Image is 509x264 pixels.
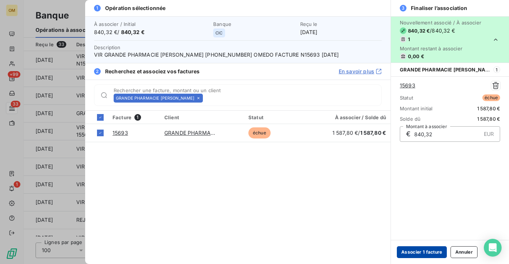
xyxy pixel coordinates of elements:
[400,95,413,101] span: Statut
[213,21,295,27] span: Banque
[482,94,500,101] span: échue
[105,4,165,12] span: Opération sélectionnée
[400,82,415,89] a: 15693
[408,28,430,34] span: 840,32 €
[430,27,455,34] span: / 840,32 €
[113,114,155,121] div: Facture
[400,46,481,51] span: Montant restant à associer
[206,94,382,102] input: placeholder
[332,130,386,136] span: 1 587,80 € /
[113,130,128,136] a: 15693
[94,44,121,50] span: Description
[248,127,271,138] span: échue
[134,114,141,121] span: 1
[94,5,101,11] span: 1
[408,53,424,59] span: 0,00 €
[164,130,264,136] a: GRANDE PHARMACIE [PERSON_NAME]
[484,239,502,257] div: Open Intercom Messenger
[121,29,145,35] span: 840,32 €
[94,51,382,59] span: VIR GRANDE PHARMACIE [PERSON_NAME] [PHONE_NUMBER] OMEDO FACTURE N15693 [DATE]
[116,96,195,100] span: GRANDE PHARMACIE [PERSON_NAME]
[300,21,382,27] span: Reçu le
[300,21,382,36] div: [DATE]
[94,21,209,27] span: À associer / Initial
[311,114,386,120] div: À associer / Solde dû
[400,66,495,73] span: GRANDE PHARMACIE [PERSON_NAME]
[397,246,447,258] button: Associer 1 facture
[451,246,478,258] button: Annuler
[493,66,500,73] span: 1
[105,68,200,75] span: Recherchez et associez vos factures
[477,106,500,111] span: 1 587,80 €
[248,114,302,120] div: Statut
[411,4,467,12] span: Finaliser l’association
[360,130,386,136] span: 1 587,80 €
[400,20,481,26] span: Nouvellement associé / À associer
[400,116,421,122] span: Solde dû
[94,29,209,36] span: 840,32 € /
[164,114,240,120] div: Client
[215,31,222,35] span: CIC
[400,106,432,111] span: Montant initial
[339,68,382,75] a: En savoir plus
[94,68,101,75] span: 2
[408,36,410,42] span: 1
[477,116,500,122] span: 1 587,80 €
[400,5,406,11] span: 3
